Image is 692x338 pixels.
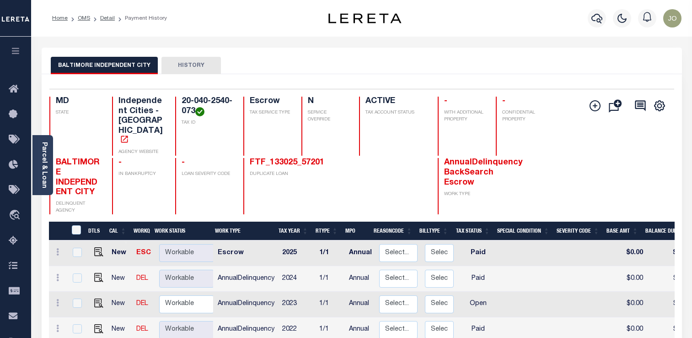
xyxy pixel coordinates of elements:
[328,13,402,23] img: logo-dark.svg
[608,292,647,317] td: $0.00
[416,222,452,240] th: BillType: activate to sort column ascending
[161,57,221,74] button: HISTORY
[316,240,345,266] td: 1/1
[316,292,345,317] td: 1/1
[195,107,204,116] img: check-icon-green.svg
[457,292,499,317] td: Open
[365,109,427,116] p: TAX ACCOUNT STATUS
[279,292,316,317] td: 2023
[345,240,376,266] td: Annual
[214,266,279,292] td: AnnualDelinquency
[608,266,647,292] td: $0.00
[52,16,68,21] a: Home
[502,97,505,105] span: -
[136,300,148,307] a: DEL
[308,109,348,123] p: SERVICE OVERRIDE
[115,14,167,22] li: Payment History
[457,266,499,292] td: Paid
[308,97,348,107] h4: N
[316,266,345,292] td: 1/1
[275,222,312,240] th: Tax Year: activate to sort column ascending
[108,292,133,317] td: New
[211,222,274,240] th: Work Type
[642,222,688,240] th: Balance Due: activate to sort column ascending
[136,326,148,333] a: DEL
[250,109,290,116] p: TAX SERVICE TYPE
[444,109,484,123] p: WITH ADDITIONAL PROPERTY
[279,240,316,266] td: 2025
[182,171,232,178] p: LOAN SEVERITY CODE
[130,222,151,240] th: WorkQ
[182,97,232,116] h4: 20-040-2540-073
[214,292,279,317] td: AnnualDelinquency
[108,266,133,292] td: New
[182,120,232,126] p: TAX ID
[118,149,164,156] p: AGENCY WEBSITE
[250,158,324,167] a: FTF_133025_57201
[345,292,376,317] td: Annual
[182,158,185,167] span: -
[250,171,348,178] p: DUPLICATE LOAN
[342,222,370,240] th: MPO
[106,222,130,240] th: CAL: activate to sort column ascending
[56,158,100,196] span: BALTIMORE INDEPENDENT CITY
[85,222,106,240] th: DTLS
[49,222,66,240] th: &nbsp;&nbsp;&nbsp;&nbsp;&nbsp;&nbsp;&nbsp;&nbsp;&nbsp;&nbsp;
[118,171,164,178] p: IN BANKRUPTCY
[9,210,23,222] i: travel_explore
[100,16,115,21] a: Detail
[608,240,647,266] td: $0.00
[66,222,85,240] th: &nbsp;
[444,97,447,105] span: -
[214,240,279,266] td: Escrow
[136,250,151,256] a: ESC
[136,275,148,282] a: DEL
[312,222,342,240] th: RType: activate to sort column ascending
[78,16,90,21] a: OMS
[345,266,376,292] td: Annual
[118,158,122,167] span: -
[51,57,158,74] button: BALTIMORE INDEPENDENT CITY
[151,222,213,240] th: Work Status
[279,266,316,292] td: 2024
[365,97,427,107] h4: ACTIVE
[118,97,164,146] h4: Independent Cities - [GEOGRAPHIC_DATA]
[444,191,490,198] p: WORK TYPE
[663,9,681,27] img: svg+xml;base64,PHN2ZyB4bWxucz0iaHR0cDovL3d3dy53My5vcmcvMjAwMC9zdmciIHBvaW50ZXItZXZlbnRzPSJub25lIi...
[56,109,102,116] p: STATE
[494,222,553,240] th: Special Condition: activate to sort column ascending
[108,240,133,266] td: New
[457,240,499,266] td: Paid
[452,222,494,240] th: Tax Status: activate to sort column ascending
[444,158,523,186] span: AnnualDelinquency BackSearch Escrow
[502,109,548,123] p: CONFIDENTIAL PROPERTY
[41,142,47,188] a: Parcel & Loan
[370,222,416,240] th: ReasonCode: activate to sort column ascending
[250,97,290,107] h4: Escrow
[56,97,102,107] h4: MD
[56,201,102,214] p: DELINQUENT AGENCY
[603,222,642,240] th: Base Amt: activate to sort column ascending
[553,222,603,240] th: Severity Code: activate to sort column ascending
